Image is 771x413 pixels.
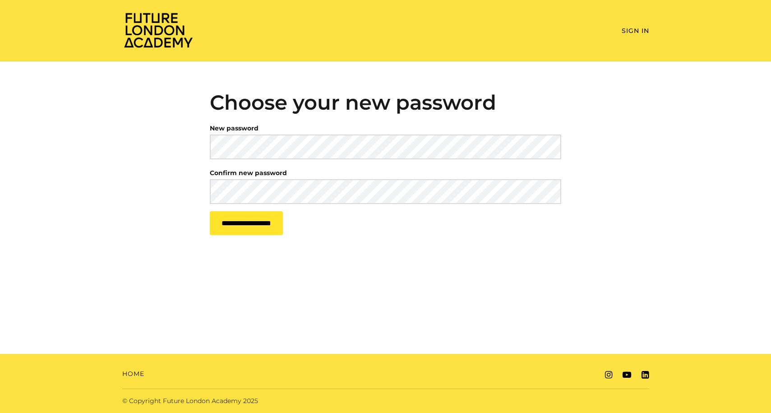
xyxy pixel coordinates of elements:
[122,12,194,48] img: Home Page
[210,90,561,115] h2: Choose your new password
[622,27,649,35] a: Sign In
[210,167,287,179] label: Confirm new password
[210,122,259,135] label: New password
[122,369,144,379] a: Home
[115,396,386,406] div: © Copyright Future London Academy 2025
